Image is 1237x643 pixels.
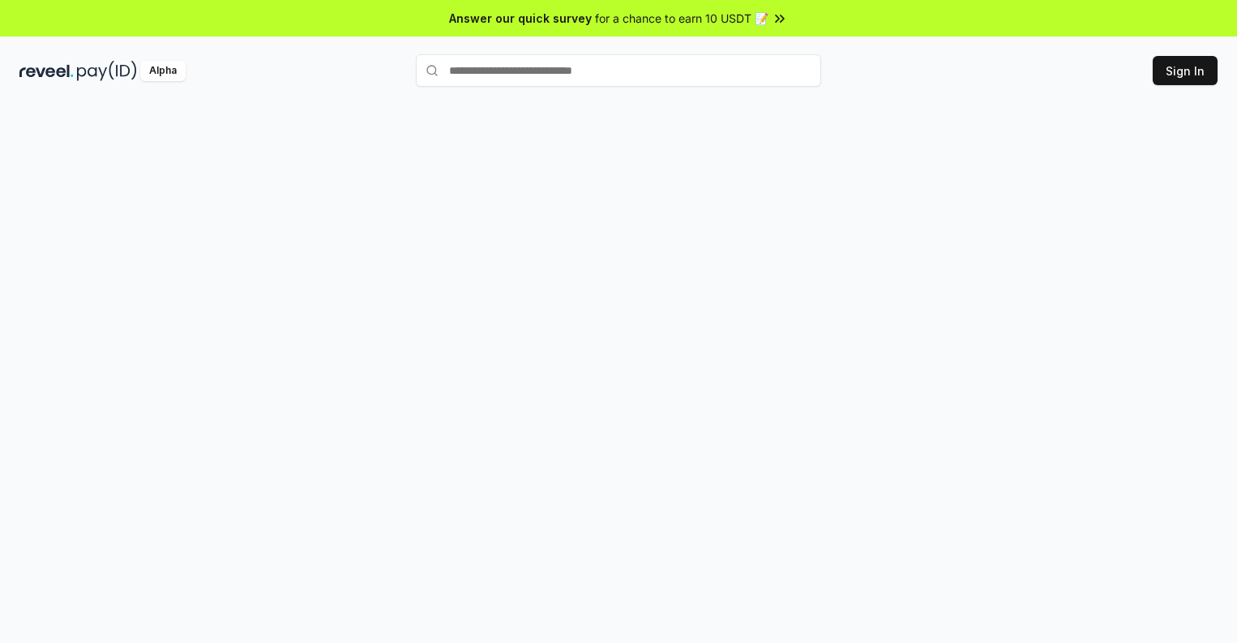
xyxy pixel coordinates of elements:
[449,10,592,27] span: Answer our quick survey
[1153,56,1218,85] button: Sign In
[595,10,768,27] span: for a chance to earn 10 USDT 📝
[19,61,74,81] img: reveel_dark
[140,61,186,81] div: Alpha
[77,61,137,81] img: pay_id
